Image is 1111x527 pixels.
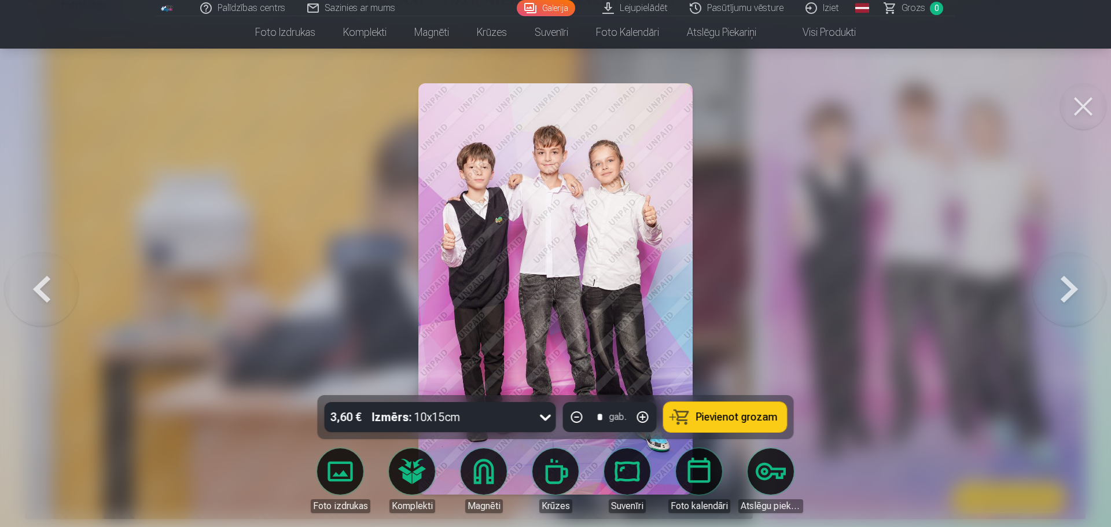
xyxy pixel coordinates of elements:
a: Foto izdrukas [308,448,373,513]
div: Krūzes [539,499,572,513]
img: /fa1 [161,5,174,12]
span: 0 [930,2,943,15]
a: Foto kalendāri [582,16,673,49]
a: Magnēti [451,448,516,513]
a: Visi produkti [770,16,870,49]
div: Komplekti [389,499,435,513]
a: Atslēgu piekariņi [738,448,803,513]
div: Suvenīri [609,499,646,513]
div: 3,60 € [325,402,367,432]
a: Suvenīri [521,16,582,49]
div: gab. [609,410,627,424]
a: Foto kalendāri [667,448,731,513]
a: Foto izdrukas [241,16,329,49]
a: Krūzes [463,16,521,49]
strong: Izmērs : [372,409,412,425]
div: 10x15cm [372,402,461,432]
a: Suvenīri [595,448,660,513]
a: Atslēgu piekariņi [673,16,770,49]
div: Atslēgu piekariņi [738,499,803,513]
a: Krūzes [523,448,588,513]
div: Foto izdrukas [311,499,370,513]
div: Foto kalendāri [668,499,730,513]
span: Pievienot grozam [696,412,778,422]
div: Magnēti [465,499,503,513]
button: Pievienot grozam [664,402,787,432]
span: Grozs [902,1,925,15]
a: Magnēti [400,16,463,49]
a: Komplekti [329,16,400,49]
a: Komplekti [380,448,444,513]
